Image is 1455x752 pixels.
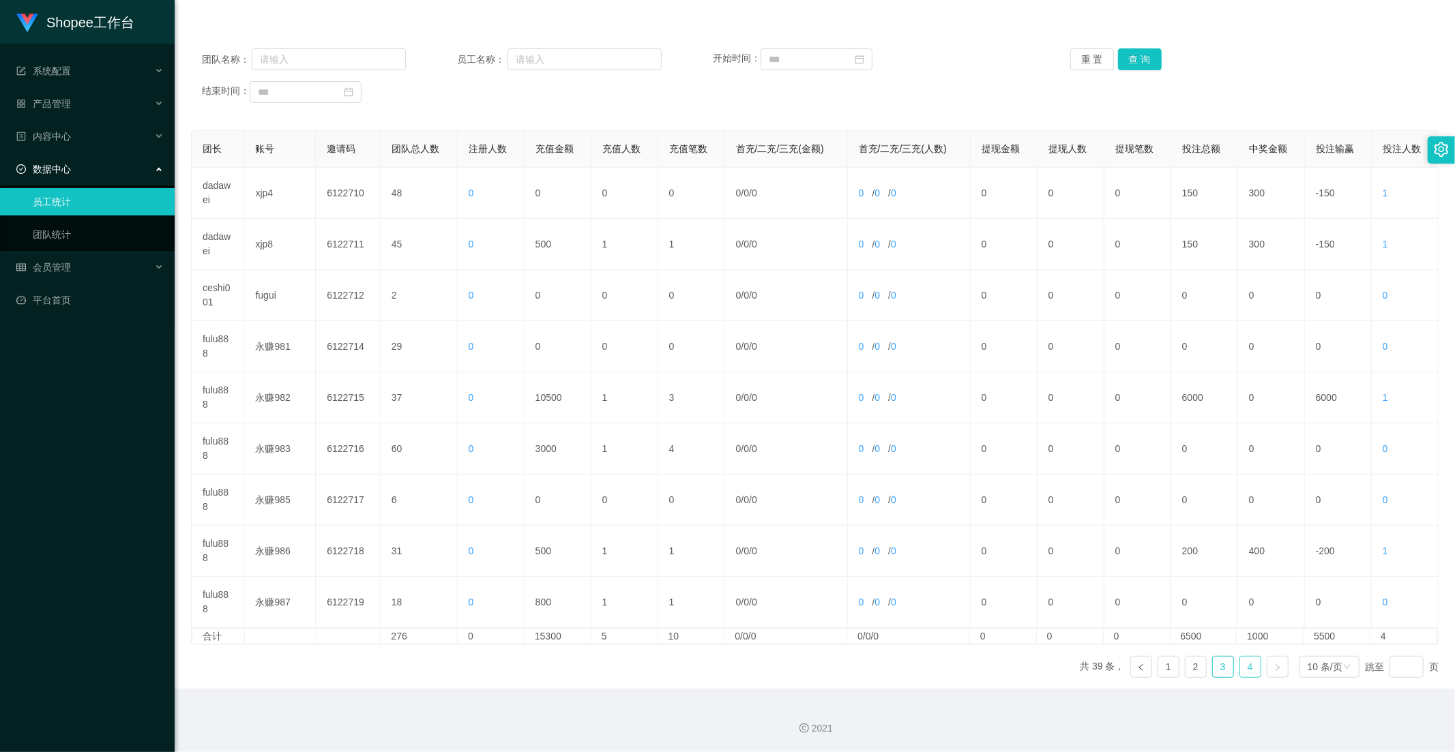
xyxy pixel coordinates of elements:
[525,577,591,628] td: 800
[891,341,896,352] span: 0
[16,164,71,175] span: 数据中心
[591,219,658,270] td: 1
[192,475,244,526] td: fulu888
[725,475,848,526] td: / /
[971,219,1038,270] td: 0
[602,143,641,154] span: 充值人数
[1038,577,1104,628] td: 0
[875,545,880,556] span: 0
[891,545,896,556] span: 0
[244,526,316,577] td: 永赚986
[1305,219,1372,270] td: -150
[1383,597,1388,607] span: 0
[1238,270,1305,321] td: 0
[1383,187,1388,198] span: 1
[875,341,880,352] span: 0
[848,270,971,321] td: / /
[970,629,1037,644] td: 0
[1238,168,1305,219] td: 300
[971,423,1038,475] td: 0
[16,262,71,273] span: 会员管理
[744,341,749,352] span: 0
[658,219,725,270] td: 1
[316,270,381,321] td: 6122712
[744,290,749,301] span: 0
[736,494,741,505] span: 0
[316,423,381,475] td: 6122716
[1238,475,1305,526] td: 0
[255,143,274,154] span: 账号
[658,475,725,526] td: 0
[891,494,896,505] span: 0
[658,526,725,577] td: 1
[658,321,725,372] td: 0
[971,475,1038,526] td: 0
[1171,423,1238,475] td: 0
[16,286,164,314] a: 图标: dashboard平台首页
[859,545,864,556] span: 0
[525,270,591,321] td: 0
[1383,341,1388,352] span: 0
[244,219,316,270] td: xjp8
[859,239,864,250] span: 0
[525,321,591,372] td: 0
[591,423,658,475] td: 1
[724,629,847,644] td: 0/0/0
[848,321,971,372] td: / /
[1238,219,1305,270] td: 300
[381,372,458,423] td: 37
[736,597,741,607] span: 0
[1305,372,1372,423] td: 6000
[1305,577,1372,628] td: 0
[859,290,864,301] span: 0
[16,66,26,76] i: 图标: form
[752,597,757,607] span: 0
[1274,663,1282,672] i: 图标: right
[1104,372,1171,423] td: 0
[875,597,880,607] span: 0
[1238,423,1305,475] td: 0
[16,262,26,272] i: 图标: table
[1038,423,1104,475] td: 0
[859,187,864,198] span: 0
[1048,143,1087,154] span: 提现人数
[1238,321,1305,372] td: 0
[16,14,38,33] img: logo.9652507e.png
[591,526,658,577] td: 1
[1104,629,1171,644] td: 0
[316,577,381,628] td: 6122719
[891,597,896,607] span: 0
[192,526,244,577] td: fulu888
[1434,142,1449,157] i: 图标: setting
[244,423,316,475] td: 永赚983
[1304,629,1370,644] td: 5500
[1104,423,1171,475] td: 0
[1038,270,1104,321] td: 0
[1370,629,1437,644] td: 4
[591,629,658,644] td: 5
[1383,239,1388,250] span: 1
[508,48,662,70] input: 请输入
[16,98,71,109] span: 产品管理
[1308,657,1342,677] div: 10 条/页
[1365,656,1439,678] div: 跳至 页
[971,321,1038,372] td: 0
[457,52,507,67] span: 员工名称：
[752,443,757,454] span: 0
[591,168,658,219] td: 0
[381,270,458,321] td: 2
[1104,526,1171,577] td: 0
[469,545,474,556] span: 0
[1305,526,1372,577] td: -200
[392,143,439,154] span: 团队总人数
[525,219,591,270] td: 500
[16,131,71,142] span: 内容中心
[744,494,749,505] span: 0
[982,143,1020,154] span: 提现金额
[971,577,1038,628] td: 0
[525,629,591,644] td: 15300
[192,577,244,628] td: fulu888
[381,168,458,219] td: 48
[469,143,507,154] span: 注册人数
[1158,656,1179,678] li: 1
